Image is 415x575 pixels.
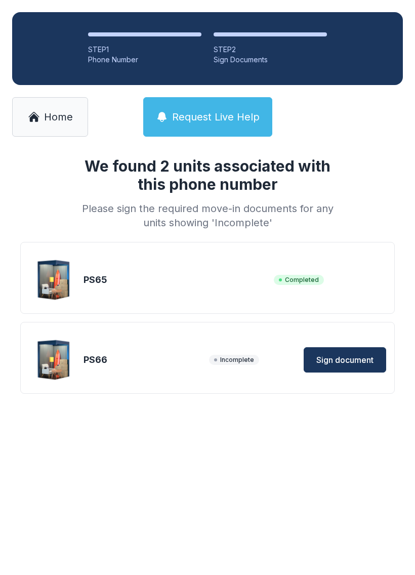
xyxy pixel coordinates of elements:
div: Please sign the required move-in documents for any units showing 'Incomplete' [78,201,337,230]
h1: We found 2 units associated with this phone number [78,157,337,193]
div: STEP 2 [214,45,327,55]
span: Completed [274,275,324,285]
div: STEP 1 [88,45,201,55]
span: Home [44,110,73,124]
div: PS66 [84,353,205,367]
span: Request Live Help [172,110,260,124]
span: Incomplete [209,355,259,365]
div: Sign Documents [214,55,327,65]
div: Phone Number [88,55,201,65]
span: Sign document [316,354,373,366]
div: PS65 [84,273,270,287]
